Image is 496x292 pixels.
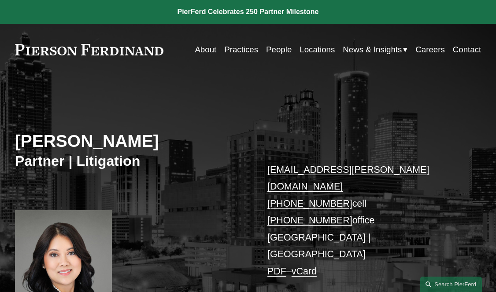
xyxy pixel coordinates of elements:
a: Locations [300,41,335,58]
a: [PHONE_NUMBER] [267,215,352,226]
a: About [195,41,216,58]
p: cell office [GEOGRAPHIC_DATA] | [GEOGRAPHIC_DATA] – [267,161,462,280]
a: Careers [415,41,444,58]
a: People [266,41,292,58]
a: PDF [267,266,286,277]
a: folder dropdown [343,41,407,58]
a: vCard [292,266,317,277]
h2: [PERSON_NAME] [15,131,248,151]
a: [PHONE_NUMBER] [267,198,352,209]
a: Practices [224,41,258,58]
h3: Partner | Litigation [15,153,248,170]
a: Contact [453,41,481,58]
span: News & Insights [343,42,402,57]
a: Search this site [420,277,482,292]
a: [EMAIL_ADDRESS][PERSON_NAME][DOMAIN_NAME] [267,164,429,192]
